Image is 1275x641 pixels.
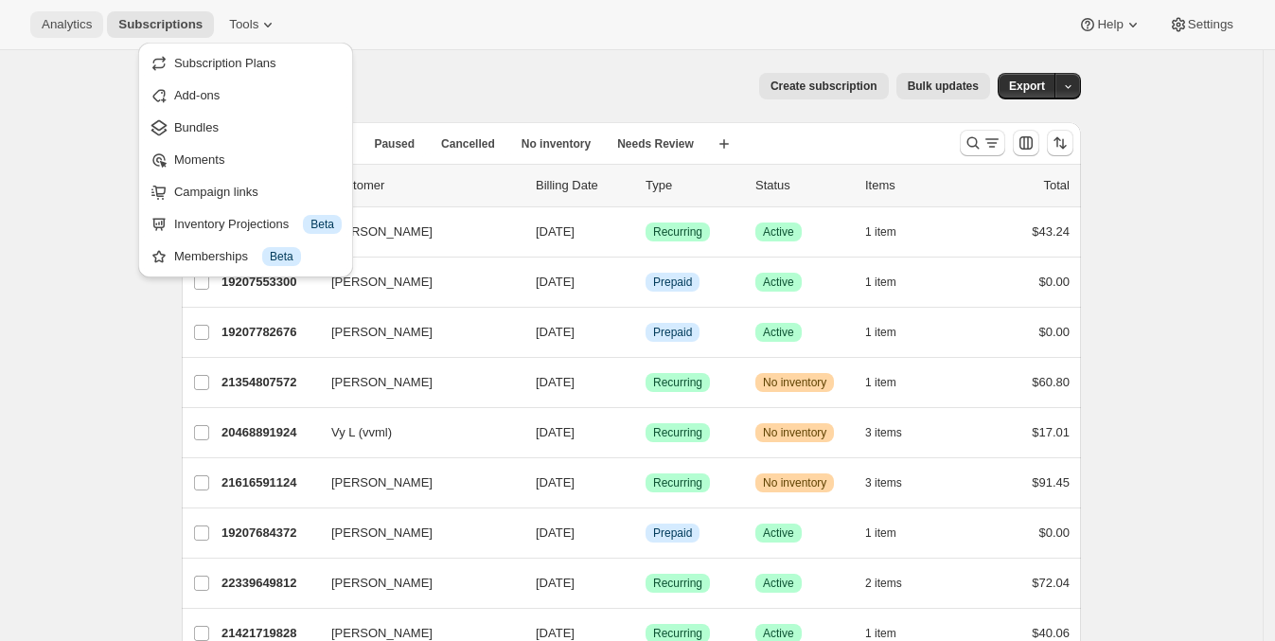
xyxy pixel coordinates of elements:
span: Help [1097,17,1123,32]
p: 22339649812 [221,574,316,593]
button: [PERSON_NAME] [320,518,509,548]
div: 21354807572[PERSON_NAME][DATE]SuccessRecurringWarningNo inventory1 item$60.80 [221,369,1070,396]
span: Recurring [653,224,702,240]
span: No inventory [763,375,826,390]
button: Tools [218,11,289,38]
button: Campaign links [144,177,347,207]
span: Create subscription [770,79,877,94]
p: 21616591124 [221,473,316,492]
button: Memberships [144,241,347,272]
div: Inventory Projections [174,215,342,234]
span: $0.00 [1038,275,1070,289]
span: Vy L (vvml) [331,423,392,442]
span: Beta [310,217,334,232]
span: Active [763,224,794,240]
button: 3 items [865,419,923,446]
div: Memberships [174,247,342,266]
span: Bundles [174,120,219,134]
p: 19207684372 [221,524,316,543]
button: 1 item [865,219,917,245]
span: Active [763,325,794,340]
button: Subscriptions [107,11,214,38]
span: [PERSON_NAME] [331,524,433,543]
span: 3 items [865,475,902,490]
span: 1 item [865,224,896,240]
p: Total [1044,176,1070,195]
span: Prepaid [653,275,692,290]
button: 1 item [865,319,917,346]
p: 20468891924 [221,423,316,442]
div: IDCustomerBilling DateTypeStatusItemsTotal [221,176,1070,195]
button: Create new view [709,131,739,157]
div: 22339649812[PERSON_NAME][DATE]SuccessRecurringSuccessActive2 items$72.04 [221,570,1070,596]
button: [PERSON_NAME] [320,217,509,247]
button: 1 item [865,369,917,396]
span: [DATE] [536,525,575,540]
span: Moments [174,152,224,167]
span: Subscriptions [118,17,203,32]
div: 21616591124[PERSON_NAME][DATE]SuccessRecurringWarningNo inventory3 items$91.45 [221,470,1070,496]
span: [PERSON_NAME] [331,223,433,241]
span: Needs Review [617,136,694,151]
span: 2 items [865,576,902,591]
span: [DATE] [536,224,575,239]
span: [PERSON_NAME] [331,373,433,392]
span: $40.06 [1032,626,1070,640]
span: $0.00 [1038,325,1070,339]
span: 3 items [865,425,902,440]
button: [PERSON_NAME] [320,317,509,347]
span: $72.04 [1032,576,1070,590]
span: Active [763,275,794,290]
p: Status [755,176,850,195]
span: 1 item [865,525,896,541]
span: 1 item [865,375,896,390]
button: Analytics [30,11,103,38]
span: No inventory [763,425,826,440]
span: Prepaid [653,325,692,340]
span: Analytics [42,17,92,32]
button: Sort the results [1047,130,1073,156]
span: 1 item [865,626,896,641]
p: 21354807572 [221,373,316,392]
span: Subscription Plans [174,56,276,70]
button: Customize table column order and visibility [1013,130,1039,156]
span: $91.45 [1032,475,1070,490]
span: Prepaid [653,525,692,541]
button: 1 item [865,520,917,546]
p: Customer [331,176,521,195]
button: Bundles [144,113,347,143]
span: $60.80 [1032,375,1070,389]
button: Search and filter results [960,130,1005,156]
button: [PERSON_NAME] [320,267,509,297]
div: Items [865,176,960,195]
div: 19207684372[PERSON_NAME][DATE]InfoPrepaidSuccessActive1 item$0.00 [221,520,1070,546]
div: 22345089300[PERSON_NAME][DATE]SuccessRecurringSuccessActive1 item$43.24 [221,219,1070,245]
button: Settings [1158,11,1245,38]
span: 1 item [865,325,896,340]
span: Settings [1188,17,1233,32]
span: [DATE] [536,626,575,640]
span: No inventory [763,475,826,490]
span: Bulk updates [908,79,979,94]
span: [DATE] [536,275,575,289]
span: [PERSON_NAME] [331,273,433,292]
p: Billing Date [536,176,630,195]
button: 2 items [865,570,923,596]
span: [PERSON_NAME] [331,323,433,342]
button: [PERSON_NAME] [320,568,509,598]
span: Recurring [653,626,702,641]
button: Create subscription [759,73,889,99]
span: Tools [229,17,258,32]
span: [PERSON_NAME] [331,574,433,593]
span: $43.24 [1032,224,1070,239]
p: 19207782676 [221,323,316,342]
div: 20468891924Vy L (vvml)[DATE]SuccessRecurringWarningNo inventory3 items$17.01 [221,419,1070,446]
div: 19207553300[PERSON_NAME][DATE]InfoPrepaidSuccessActive1 item$0.00 [221,269,1070,295]
span: Active [763,576,794,591]
span: Add-ons [174,88,220,102]
span: Recurring [653,475,702,490]
button: Add-ons [144,80,347,111]
span: Export [1009,79,1045,94]
span: [DATE] [536,325,575,339]
span: Active [763,525,794,541]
